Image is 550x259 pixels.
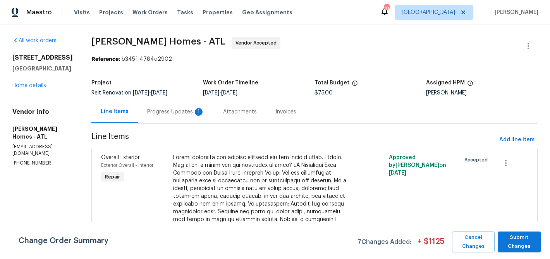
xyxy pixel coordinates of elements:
[223,108,257,116] div: Attachments
[133,90,149,96] span: [DATE]
[456,233,490,251] span: Cancel Changes
[275,108,296,116] div: Invoices
[384,5,389,12] div: 104
[499,135,535,145] span: Add line item
[12,144,73,157] p: [EMAIL_ADDRESS][DOMAIN_NAME]
[203,9,233,16] span: Properties
[102,173,123,181] span: Repair
[195,108,203,116] div: 1
[91,80,112,86] h5: Project
[101,155,140,160] span: Overall Exterior
[203,90,237,96] span: -
[91,57,120,62] b: Reference:
[26,9,52,16] span: Maestro
[91,37,225,46] span: [PERSON_NAME] Homes - ATL
[389,155,446,176] span: Approved by [PERSON_NAME] on
[235,39,280,47] span: Vendor Accepted
[19,232,108,252] span: Change Order Summary
[133,90,167,96] span: -
[496,133,538,147] button: Add line item
[242,9,292,16] span: Geo Assignments
[91,133,496,147] span: Line Items
[203,90,219,96] span: [DATE]
[315,90,333,96] span: $75.00
[203,80,258,86] h5: Work Order Timeline
[177,10,193,15] span: Tasks
[418,238,444,252] span: + $ 1125
[99,9,123,16] span: Projects
[426,90,538,96] div: [PERSON_NAME]
[12,160,73,166] p: [PHONE_NUMBER]
[12,38,57,43] a: All work orders
[12,54,73,62] h2: [STREET_ADDRESS]
[452,232,494,252] button: Cancel Changes
[221,90,237,96] span: [DATE]
[467,80,473,90] span: The hpm assigned to this work order.
[12,125,73,141] h5: [PERSON_NAME] Homes - ATL
[502,233,537,251] span: Submit Changes
[492,9,538,16] span: [PERSON_NAME]
[389,170,406,176] span: [DATE]
[147,108,205,116] div: Progress Updates
[74,9,90,16] span: Visits
[464,156,491,164] span: Accepted
[315,80,349,86] h5: Total Budget
[132,9,168,16] span: Work Orders
[151,90,167,96] span: [DATE]
[357,235,411,252] span: 7 Changes Added:
[402,9,455,16] span: [GEOGRAPHIC_DATA]
[91,90,167,96] span: Reit Renovation
[352,80,358,90] span: The total cost of line items that have been proposed by Opendoor. This sum includes line items th...
[12,65,73,72] h5: [GEOGRAPHIC_DATA]
[12,83,46,88] a: Home details
[101,108,129,115] div: Line Items
[101,163,153,168] span: Exterior Overall - Interior
[498,232,541,252] button: Submit Changes
[12,108,73,116] h4: Vendor Info
[426,80,465,86] h5: Assigned HPM
[91,55,538,63] div: b345f-4784d2902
